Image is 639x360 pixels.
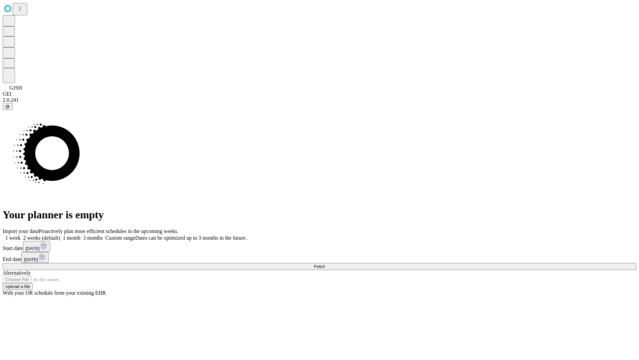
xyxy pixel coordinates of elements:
div: 2.0.241 [3,97,636,103]
div: GEI [3,91,636,97]
div: Start date [3,241,636,252]
button: Fetch [3,263,636,270]
span: Import your data [3,228,39,234]
span: Proactively plan more efficient schedules in the upcoming weeks. [39,228,178,234]
span: 3 months [83,235,103,241]
span: GJSH [9,85,22,91]
span: 1 month [63,235,81,241]
span: 2 weeks (default) [23,235,60,241]
span: 1 week [5,235,21,241]
button: [DATE] [23,241,50,252]
button: @ [3,103,13,110]
button: Upload a file [3,283,33,290]
div: End date [3,252,636,263]
h1: Your planner is empty [3,209,636,221]
button: [DATE] [21,252,49,263]
span: [DATE] [24,257,38,262]
span: Dates can be optimized up to 3 months in the future. [135,235,247,241]
span: Custom range [106,235,135,241]
span: Alternatively [3,270,31,276]
span: With your OR schedule from your existing EHR [3,290,106,296]
span: [DATE] [26,246,40,251]
span: Fetch [314,264,325,269]
span: @ [5,104,10,109]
